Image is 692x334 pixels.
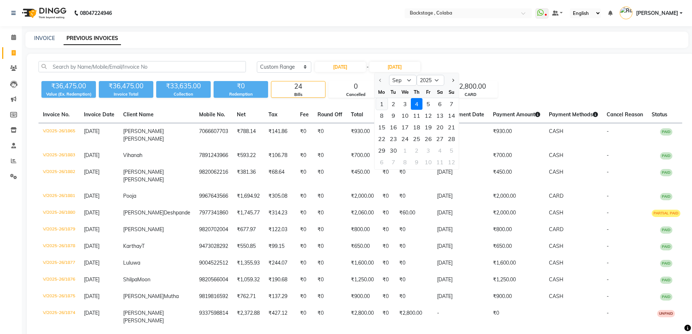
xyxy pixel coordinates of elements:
td: ₹305.08 [264,188,296,205]
div: 16 [388,121,399,133]
div: Monday, September 29, 2025 [376,145,388,156]
span: Fee [300,111,309,118]
td: ₹0 [313,205,347,221]
td: ₹700.00 [489,147,545,164]
span: CASH [549,276,563,283]
div: Tuesday, September 30, 2025 [388,145,399,156]
div: Su [446,86,457,98]
td: ₹0 [313,164,347,188]
span: CASH [549,209,563,216]
div: ₹36,475.00 [99,81,153,91]
td: ₹0 [296,188,313,205]
div: 23 [388,133,399,145]
span: CASH [549,293,563,299]
div: Bills [271,92,325,98]
span: [PERSON_NAME] [123,293,164,299]
span: CASH [549,259,563,266]
span: - [367,63,369,71]
div: 6 [434,98,446,110]
td: V/2025-26/1874 [39,305,80,329]
span: [DATE] [84,293,100,299]
div: 11 [434,156,446,168]
span: - [607,169,609,175]
span: [DATE] [84,152,100,158]
span: Client Name [123,111,154,118]
div: 7 [388,156,399,168]
span: Deshpande [164,209,190,216]
div: Th [411,86,422,98]
span: Round Off [317,111,342,118]
span: Payment Amount [493,111,540,118]
div: Sunday, October 5, 2025 [446,145,457,156]
td: ₹0 [296,205,313,221]
div: 14 [446,110,457,121]
div: 6 [376,156,388,168]
td: ₹450.00 [347,164,378,188]
span: CASH [549,128,563,134]
td: ₹677.97 [232,221,264,238]
div: Tuesday, September 2, 2025 [388,98,399,110]
span: [PERSON_NAME] [123,169,164,175]
div: Wednesday, October 8, 2025 [399,156,411,168]
div: Sunday, September 28, 2025 [446,133,457,145]
div: Wednesday, October 1, 2025 [399,145,411,156]
td: ₹1,250.00 [489,271,545,288]
span: Total [351,111,363,118]
div: 15 [376,121,388,133]
td: ₹0 [395,271,433,288]
span: - [607,128,609,134]
td: ₹0 [296,147,313,164]
span: [DATE] [84,276,100,283]
div: 3 [422,145,434,156]
td: ₹244.07 [264,255,296,271]
input: Start Date [315,62,366,72]
span: PAID [660,169,672,176]
td: [DATE] [433,255,489,271]
div: Thursday, October 2, 2025 [411,145,422,156]
div: Saturday, September 27, 2025 [434,133,446,145]
span: [PERSON_NAME] [123,209,164,216]
td: ₹0 [395,288,433,305]
div: Thursday, September 4, 2025 [411,98,422,110]
div: Thursday, September 18, 2025 [411,121,422,133]
span: PAID [660,152,672,160]
span: Moon [137,276,150,283]
td: [DATE] [433,271,489,288]
td: ₹0 [395,164,433,188]
div: Wednesday, September 17, 2025 [399,121,411,133]
div: ₹36,475.00 [41,81,96,91]
div: 5 [422,98,434,110]
div: Invoice Total [99,91,153,97]
td: V/2025-26/1879 [39,221,80,238]
span: - [607,226,609,233]
td: ₹0 [395,255,433,271]
img: Rashmi Banerjee [620,7,632,19]
td: 7977341860 [195,205,232,221]
div: Friday, October 3, 2025 [422,145,434,156]
div: 25 [411,133,422,145]
td: ₹0 [296,305,313,329]
span: [DATE] [84,169,100,175]
td: ₹650.00 [347,238,378,255]
div: Friday, September 5, 2025 [422,98,434,110]
span: PAID [660,243,672,250]
td: ₹593.22 [232,147,264,164]
td: ₹1,694.92 [232,188,264,205]
td: ₹1,745.77 [232,205,264,221]
div: Cancelled [329,92,383,98]
div: 13 [434,110,446,121]
td: 9820062216 [195,164,232,188]
span: CARD [549,193,563,199]
td: ₹2,060.00 [347,205,378,221]
td: [DATE] [433,188,489,205]
div: 2 [411,145,422,156]
td: ₹1,355.93 [232,255,264,271]
span: Vihanah [123,152,142,158]
td: 7066607703 [195,123,232,148]
td: ₹930.00 [347,123,378,148]
div: 28 [446,133,457,145]
td: [DATE] [433,123,489,148]
div: Value (Ex. Redemption) [41,91,96,97]
div: 10 [422,156,434,168]
select: Select year [417,75,444,86]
